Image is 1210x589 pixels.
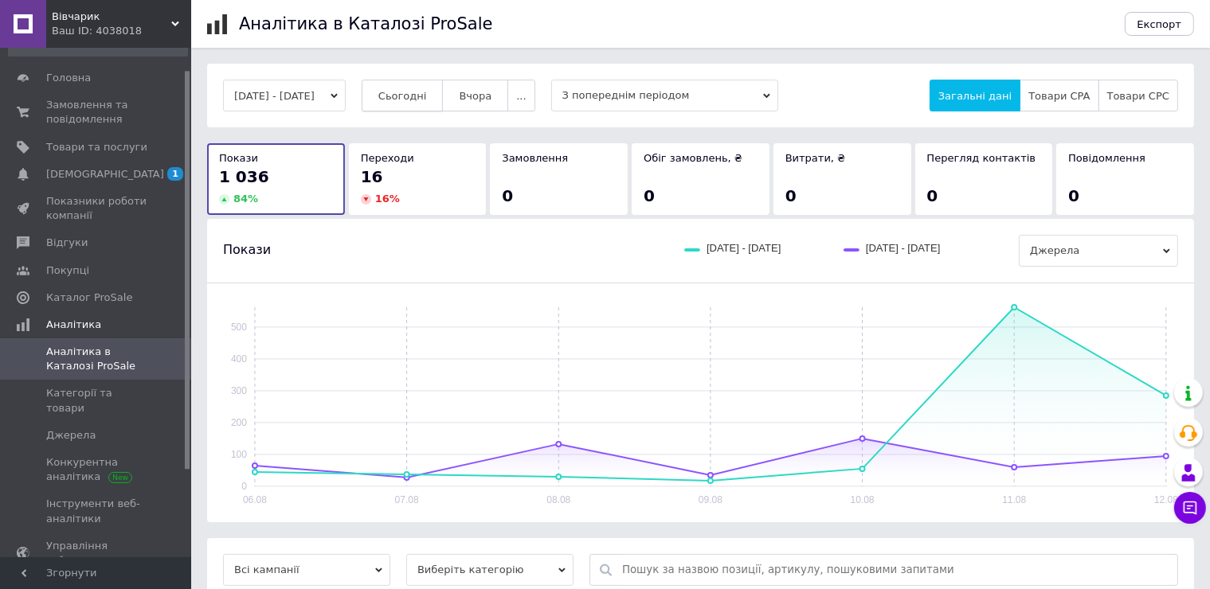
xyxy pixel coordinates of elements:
span: Виберіть категорію [406,554,574,586]
span: Інструменти веб-аналітики [46,497,147,525]
button: ... [507,80,535,111]
span: Загальні дані [938,90,1012,102]
button: Вчора [442,80,508,111]
span: Головна [46,71,91,85]
text: 09.08 [699,494,722,505]
span: Обіг замовлень, ₴ [644,152,742,164]
span: Джерела [1019,235,1178,267]
span: 1 036 [219,167,269,186]
button: Сьогодні [362,80,444,111]
span: 16 [361,167,383,186]
span: ... [516,90,526,102]
span: Каталог ProSale [46,291,132,305]
span: 0 [644,186,655,205]
text: 11.08 [1002,494,1026,505]
span: 1 [167,167,183,181]
text: 08.08 [546,494,570,505]
button: Експорт [1125,12,1195,36]
span: Покази [223,241,271,259]
span: 16 % [375,193,400,205]
span: Покази [219,152,258,164]
h1: Аналітика в Каталозі ProSale [239,14,492,33]
span: Джерела [46,428,96,443]
text: 12.08 [1154,494,1178,505]
span: Категорії та товари [46,386,147,415]
span: Всі кампанії [223,554,390,586]
span: [DEMOGRAPHIC_DATA] [46,167,164,181]
text: 300 [231,385,247,396]
text: 07.08 [395,494,419,505]
text: 100 [231,449,247,460]
text: 06.08 [243,494,267,505]
text: 10.08 [851,494,875,505]
span: Аналітика [46,318,101,332]
span: 0 [785,186,797,205]
span: Вчора [459,90,491,102]
span: Перегляд контактів [927,152,1036,164]
span: 0 [1068,186,1079,205]
span: 0 [927,186,938,205]
span: Відгуки [46,236,88,250]
span: Товари CPC [1107,90,1169,102]
span: Витрати, ₴ [785,152,846,164]
span: Вівчарик [52,10,171,24]
text: 0 [241,481,247,492]
span: Конкурентна аналітика [46,455,147,484]
span: Покупці [46,263,89,278]
button: Чат з покупцем [1174,492,1206,524]
span: Управління сайтом [46,539,147,568]
text: 400 [231,353,247,365]
button: Товари CPA [1020,80,1098,111]
span: Товари CPA [1028,90,1090,102]
button: Загальні дані [930,80,1020,111]
text: 200 [231,417,247,428]
span: 0 [502,186,513,205]
div: Ваш ID: 4038018 [52,24,191,38]
text: 500 [231,322,247,333]
span: Замовлення [502,152,568,164]
span: 84 % [233,193,258,205]
input: Пошук за назвою позиції, артикулу, пошуковими запитами [622,555,1169,585]
span: Переходи [361,152,414,164]
button: Товари CPC [1098,80,1178,111]
span: Товари та послуги [46,140,147,154]
span: Показники роботи компанії [46,194,147,223]
span: З попереднім періодом [551,80,778,111]
span: Експорт [1138,18,1182,30]
button: [DATE] - [DATE] [223,80,346,111]
span: Замовлення та повідомлення [46,98,147,127]
span: Сьогодні [378,90,427,102]
span: Повідомлення [1068,152,1145,164]
span: Аналітика в Каталозі ProSale [46,345,147,373]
